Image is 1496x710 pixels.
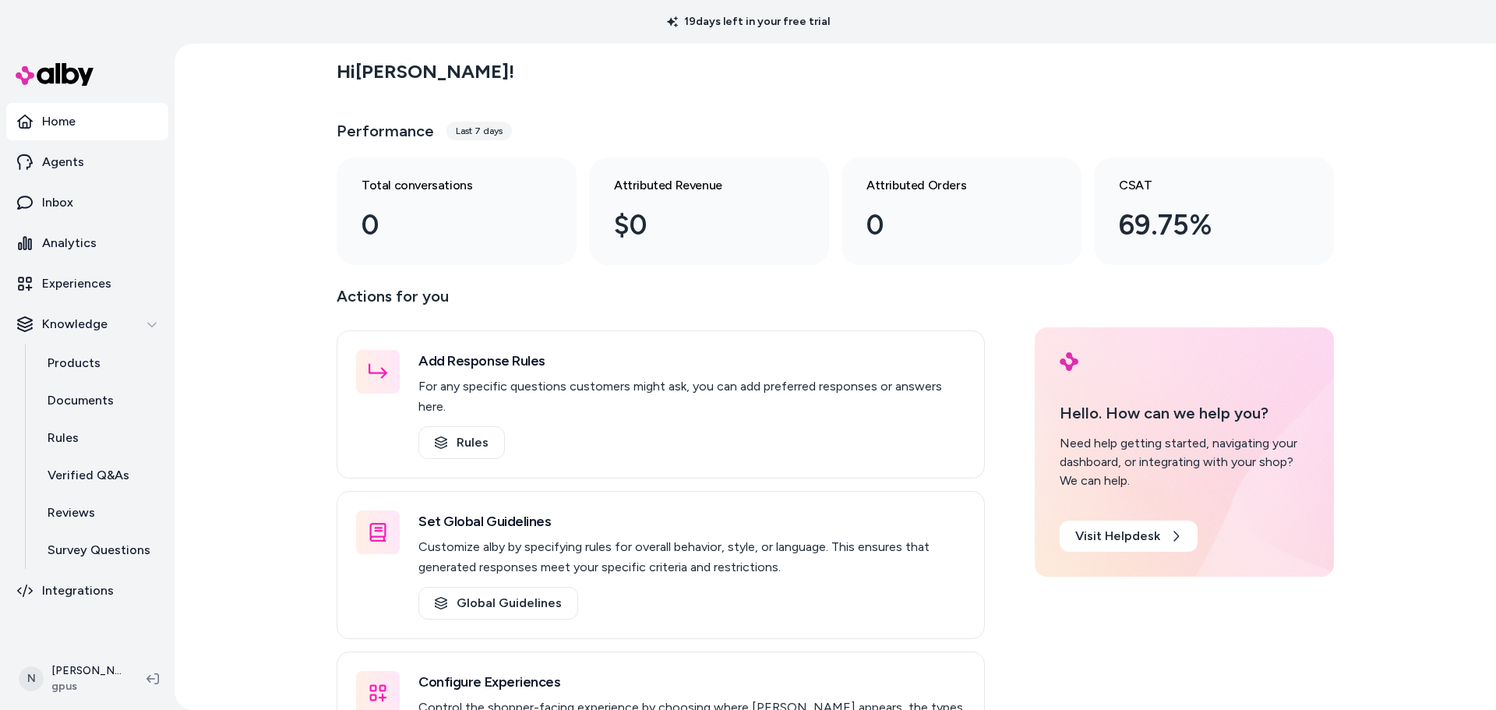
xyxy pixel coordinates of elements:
[1060,352,1078,371] img: alby Logo
[42,315,108,334] p: Knowledge
[48,429,79,447] p: Rules
[16,63,93,86] img: alby Logo
[866,204,1032,246] div: 0
[1060,401,1309,425] p: Hello. How can we help you?
[418,376,965,417] p: For any specific questions customers might ask, you can add preferred responses or answers here.
[1060,434,1309,490] div: Need help getting started, navigating your dashboard, or integrating with your shop? We can help.
[337,120,434,142] h3: Performance
[362,176,527,195] h3: Total conversations
[1119,204,1284,246] div: 69.75%
[32,382,168,419] a: Documents
[6,184,168,221] a: Inbox
[42,193,73,212] p: Inbox
[48,354,101,373] p: Products
[6,572,168,609] a: Integrations
[32,419,168,457] a: Rules
[48,466,129,485] p: Verified Q&As
[841,157,1081,265] a: Attributed Orders 0
[6,265,168,302] a: Experiences
[418,510,965,532] h3: Set Global Guidelines
[446,122,512,140] div: Last 7 days
[1060,521,1198,552] a: Visit Helpdesk
[42,581,114,600] p: Integrations
[48,541,150,560] p: Survey Questions
[32,532,168,569] a: Survey Questions
[418,671,965,693] h3: Configure Experiences
[6,103,168,140] a: Home
[48,503,95,522] p: Reviews
[42,234,97,253] p: Analytics
[6,143,168,181] a: Agents
[418,426,505,459] a: Rules
[866,176,1032,195] h3: Attributed Orders
[362,204,527,246] div: 0
[32,457,168,494] a: Verified Q&As
[32,494,168,532] a: Reviews
[589,157,829,265] a: Attributed Revenue $0
[337,60,514,83] h2: Hi [PERSON_NAME] !
[418,537,965,578] p: Customize alby by specifying rules for overall behavior, style, or language. This ensures that ge...
[19,666,44,691] span: N
[42,274,111,293] p: Experiences
[658,14,839,30] p: 19 days left in your free trial
[614,204,779,246] div: $0
[614,176,779,195] h3: Attributed Revenue
[337,284,985,321] p: Actions for you
[32,344,168,382] a: Products
[9,654,134,704] button: N[PERSON_NAME]gpus
[418,587,578,620] a: Global Guidelines
[6,224,168,262] a: Analytics
[1094,157,1334,265] a: CSAT 69.75%
[42,153,84,171] p: Agents
[418,350,965,372] h3: Add Response Rules
[1119,176,1284,195] h3: CSAT
[6,306,168,343] button: Knowledge
[51,679,122,694] span: gpus
[48,391,114,410] p: Documents
[337,157,577,265] a: Total conversations 0
[42,112,76,131] p: Home
[51,663,122,679] p: [PERSON_NAME]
